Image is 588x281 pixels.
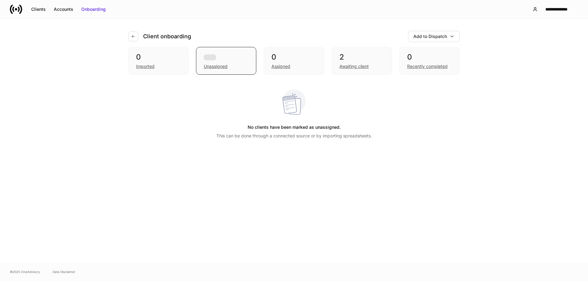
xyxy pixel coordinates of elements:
a: Data Disclaimer [53,269,75,274]
div: Accounts [54,6,73,12]
div: 0Assigned [264,47,324,75]
div: Onboarding [81,6,106,12]
div: Unassigned [196,47,256,75]
div: Imported [136,63,155,69]
h4: Client onboarding [143,33,191,40]
span: © 2025 OneAdvisory [10,269,40,274]
p: This can be done through a connected source or by importing spreadsheets. [216,133,372,139]
div: 0 [271,52,316,62]
div: 2Awaiting client [332,47,392,75]
button: Add to Dispatch [408,31,460,42]
div: 2 [339,52,384,62]
button: Onboarding [77,4,110,14]
h5: No clients have been marked as unassigned. [248,122,341,133]
div: 0 [136,52,181,62]
div: Clients [31,6,46,12]
div: Add to Dispatch [413,33,447,40]
button: Clients [27,4,50,14]
div: Assigned [271,63,290,69]
button: Accounts [50,4,77,14]
div: Awaiting client [339,63,369,69]
div: 0Imported [128,47,189,75]
div: Unassigned [204,63,228,69]
div: 0 [407,52,452,62]
div: Recently completed [407,63,448,69]
div: 0Recently completed [399,47,460,75]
